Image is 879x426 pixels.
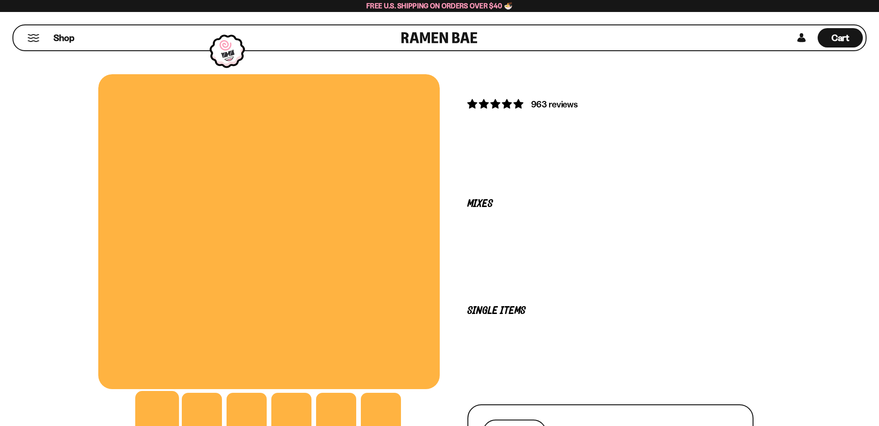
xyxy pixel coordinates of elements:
[531,99,578,110] span: 963 reviews
[831,32,849,43] span: Cart
[27,34,40,42] button: Mobile Menu Trigger
[467,200,753,208] p: Mixes
[467,307,753,315] p: Single Items
[467,98,525,110] span: 4.75 stars
[366,1,513,10] span: Free U.S. Shipping on Orders over $40 🍜
[54,28,74,47] a: Shop
[54,32,74,44] span: Shop
[818,25,863,50] div: Cart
